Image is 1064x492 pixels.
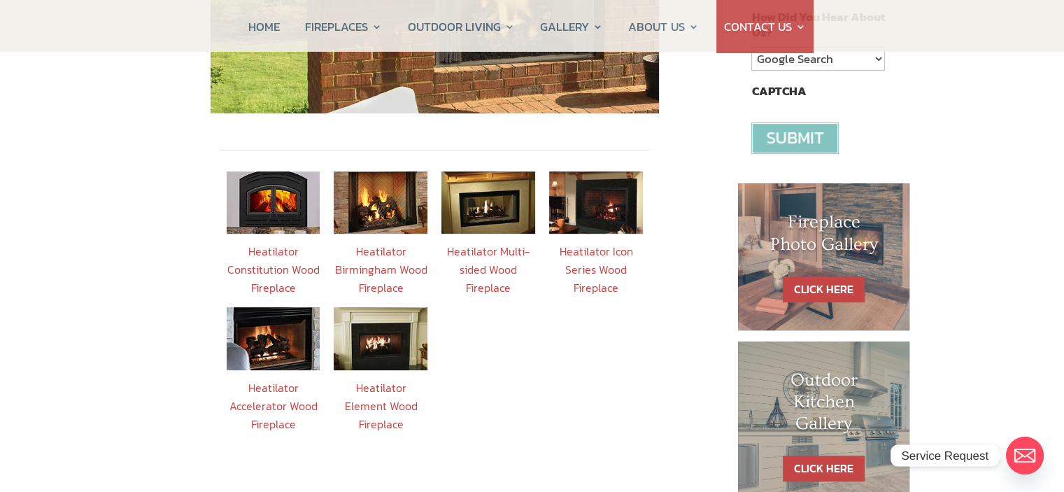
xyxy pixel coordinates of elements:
img: C40-C_2_195x177 [227,171,320,234]
img: HTL_woodFP_ST42A_195x177 [441,171,535,234]
h1: Outdoor Kitchen Gallery [766,370,882,442]
img: HTL-woodFP-BIR50-Screen-195x177 [334,171,427,234]
img: HTL_woodFP_IconSeries100_195x177 [549,171,643,234]
a: CLICK HERE [783,276,865,302]
a: Email [1006,437,1044,475]
input: Submit [751,122,839,154]
a: Heatilator Constitution Wood Fireplace [227,243,319,296]
h1: Fireplace Photo Gallery [766,211,882,262]
a: Heatilator Birmingham Wood Fireplace [334,243,427,296]
img: HTL_woodFP_A36R-A36C_195x177 [227,307,320,370]
a: Heatilator Accelerator Wood Fireplace [229,379,317,433]
a: CLICK HERE [783,456,865,482]
a: Heatilator Element Wood Fireplace [344,379,417,433]
img: HTL_woodFP_Element42_195x177 [334,307,427,370]
a: Heatilator Icon Series Wood Fireplace [560,243,633,296]
a: Heatilator Multi-sided Wood Fireplace [447,243,530,296]
label: CAPTCHA [751,83,806,99]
